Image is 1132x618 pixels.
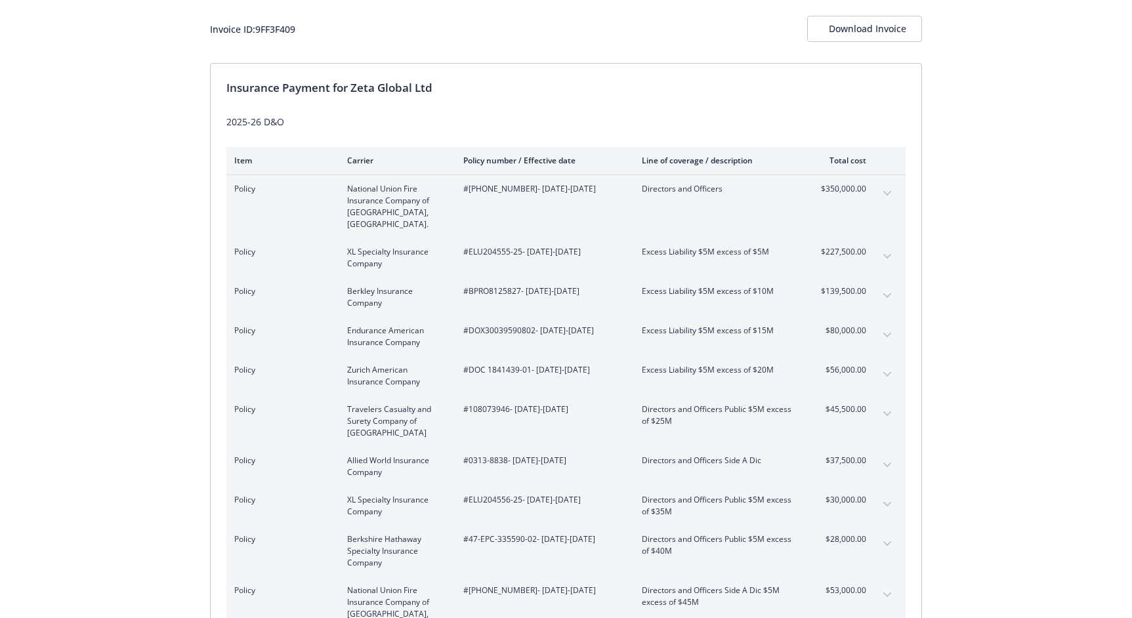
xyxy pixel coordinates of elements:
button: expand content [877,325,898,346]
span: XL Specialty Insurance Company [347,494,442,518]
span: #ELU204555-25 - [DATE]-[DATE] [463,246,621,258]
span: Travelers Casualty and Surety Company of [GEOGRAPHIC_DATA] [347,403,442,439]
span: Policy [234,403,326,415]
div: Line of coverage / description [642,155,796,166]
span: #BPRO8125827 - [DATE]-[DATE] [463,285,621,297]
button: expand content [877,455,898,476]
span: National Union Fire Insurance Company of [GEOGRAPHIC_DATA], [GEOGRAPHIC_DATA]. [347,183,442,230]
span: Excess Liability $5M excess of $15M [642,325,796,337]
span: Directors and Officers Public $5M excess of $35M [642,494,796,518]
span: Directors and Officers [642,183,796,195]
button: expand content [877,533,898,554]
span: Excess Liability $5M excess of $5M [642,246,796,258]
div: PolicyXL Specialty Insurance Company#ELU204555-25- [DATE]-[DATE]Excess Liability $5M excess of $5... [226,238,906,278]
button: expand content [877,403,898,424]
button: expand content [877,183,898,204]
span: Endurance American Insurance Company [347,325,442,348]
span: Policy [234,325,326,337]
span: Directors and Officers Public $5M excess of $25M [642,403,796,427]
span: $37,500.00 [817,455,866,466]
button: expand content [877,364,898,385]
div: Insurance Payment for Zeta Global Ltd [226,79,906,96]
span: Zurich American Insurance Company [347,364,442,388]
div: Carrier [347,155,442,166]
span: #[PHONE_NUMBER] - [DATE]-[DATE] [463,585,621,596]
span: Policy [234,494,326,506]
span: Excess Liability $5M excess of $10M [642,285,796,297]
span: Directors and Officers Side A Dic [642,455,796,466]
span: Allied World Insurance Company [347,455,442,478]
button: expand content [877,494,898,515]
div: PolicyBerkley Insurance Company#BPRO8125827- [DATE]-[DATE]Excess Liability $5M excess of $10M$139... [226,278,906,317]
span: Policy [234,533,326,545]
button: Download Invoice [807,16,922,42]
div: 2025-26 D&O [226,115,906,129]
span: $56,000.00 [817,364,866,376]
div: Total cost [817,155,866,166]
span: Directors and Officers Side A Dic $5M excess of $45M [642,585,796,608]
span: Directors and Officers Public $5M excess of $40M [642,533,796,557]
div: PolicyNational Union Fire Insurance Company of [GEOGRAPHIC_DATA], [GEOGRAPHIC_DATA].#[PHONE_NUMBE... [226,175,906,238]
span: Berkley Insurance Company [347,285,442,309]
span: $28,000.00 [817,533,866,545]
span: Excess Liability $5M excess of $20M [642,364,796,376]
span: Policy [234,585,326,596]
div: PolicyZurich American Insurance Company#DOC 1841439-01- [DATE]-[DATE]Excess Liability $5M excess ... [226,356,906,396]
span: $80,000.00 [817,325,866,337]
button: expand content [877,585,898,606]
span: #DOC 1841439-01 - [DATE]-[DATE] [463,364,621,376]
span: $30,000.00 [817,494,866,506]
span: Policy [234,364,326,376]
div: PolicyTravelers Casualty and Surety Company of [GEOGRAPHIC_DATA]#108073946- [DATE]-[DATE]Director... [226,396,906,447]
span: XL Specialty Insurance Company [347,246,442,270]
span: $139,500.00 [817,285,866,297]
div: Download Invoice [829,16,900,41]
span: Berkshire Hathaway Specialty Insurance Company [347,533,442,569]
span: #0313-8838 - [DATE]-[DATE] [463,455,621,466]
span: #ELU204556-25 - [DATE]-[DATE] [463,494,621,506]
div: PolicyAllied World Insurance Company#0313-8838- [DATE]-[DATE]Directors and Officers Side A Dic$37... [226,447,906,486]
div: PolicyEndurance American Insurance Company#DOX30039590802- [DATE]-[DATE]Excess Liability $5M exce... [226,317,906,356]
span: #[PHONE_NUMBER] - [DATE]-[DATE] [463,183,621,195]
button: expand content [877,246,898,267]
span: $45,500.00 [817,403,866,415]
div: PolicyXL Specialty Insurance Company#ELU204556-25- [DATE]-[DATE]Directors and Officers Public $5M... [226,486,906,525]
span: #47-EPC-335590-02 - [DATE]-[DATE] [463,533,621,545]
span: Policy [234,455,326,466]
span: $227,500.00 [817,246,866,258]
span: $53,000.00 [817,585,866,596]
div: PolicyBerkshire Hathaway Specialty Insurance Company#47-EPC-335590-02- [DATE]-[DATE]Directors and... [226,525,906,577]
span: Policy [234,246,326,258]
span: #108073946 - [DATE]-[DATE] [463,403,621,415]
div: Invoice ID: 9FF3F409 [210,22,295,36]
div: Policy number / Effective date [463,155,621,166]
button: expand content [877,285,898,306]
span: $350,000.00 [817,183,866,195]
span: Policy [234,285,326,297]
span: #DOX30039590802 - [DATE]-[DATE] [463,325,621,337]
span: Policy [234,183,326,195]
div: Item [234,155,326,166]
